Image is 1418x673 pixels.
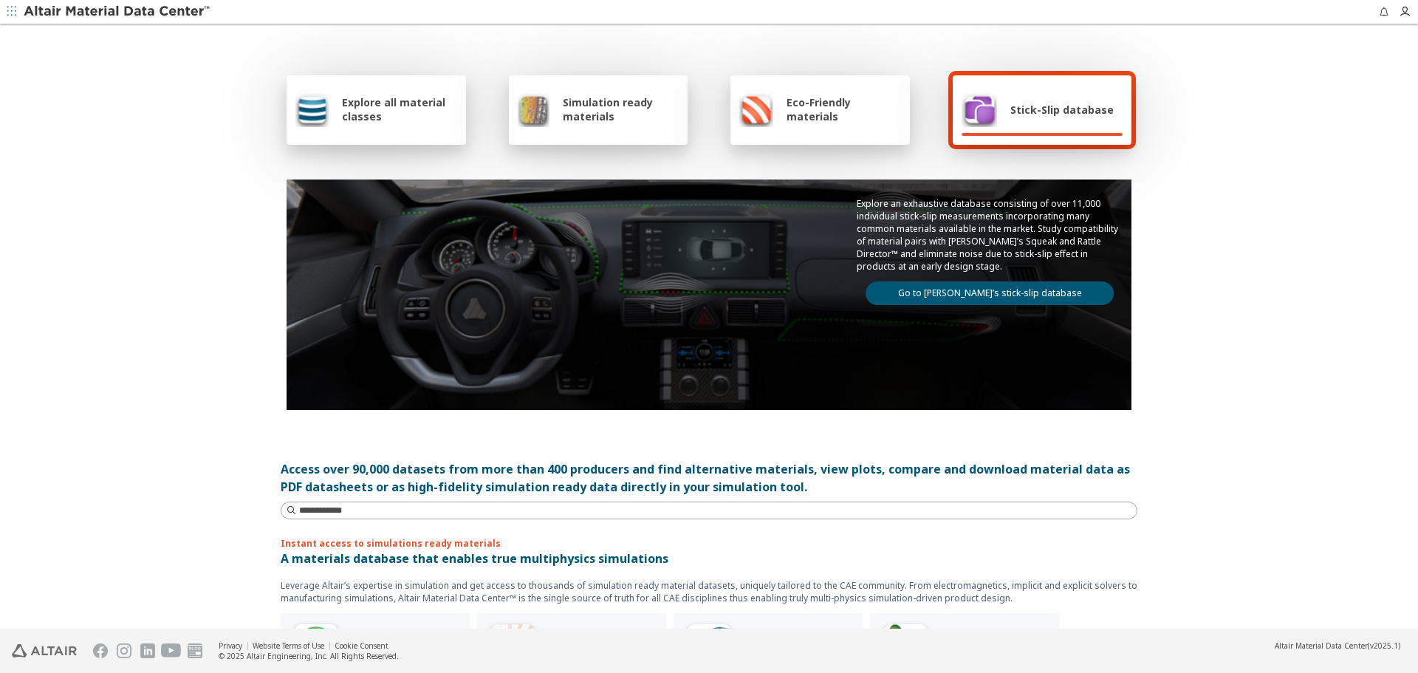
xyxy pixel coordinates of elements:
[281,537,1137,550] p: Instant access to simulations ready materials
[866,281,1114,305] a: Go to [PERSON_NAME]’s stick-slip database
[219,640,242,651] a: Privacy
[219,651,399,661] div: © 2025 Altair Engineering, Inc. All Rights Reserved.
[281,460,1137,496] div: Access over 90,000 datasets from more than 400 producers and find alternative materials, view plo...
[335,640,388,651] a: Cookie Consent
[253,640,324,651] a: Website Terms of Use
[24,4,212,19] img: Altair Material Data Center
[1275,640,1400,651] div: (v2025.1)
[857,197,1123,273] p: Explore an exhaustive database consisting of over 11,000 individual stick-slip measurements incor...
[12,644,77,657] img: Altair Engineering
[518,92,549,127] img: Simulation ready materials
[563,95,679,123] span: Simulation ready materials
[281,579,1137,604] p: Leverage Altair’s expertise in simulation and get access to thousands of simulation ready materia...
[1010,103,1114,117] span: Stick-Slip database
[295,92,329,127] img: Explore all material classes
[787,95,900,123] span: Eco-Friendly materials
[342,95,457,123] span: Explore all material classes
[1275,640,1368,651] span: Altair Material Data Center
[281,550,1137,567] p: A materials database that enables true multiphysics simulations
[739,92,773,127] img: Eco-Friendly materials
[962,92,997,127] img: Stick-Slip database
